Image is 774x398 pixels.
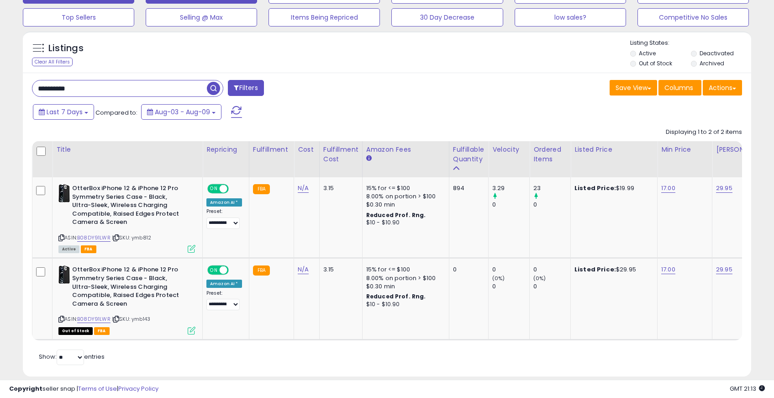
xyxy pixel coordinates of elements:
div: ASIN: [58,265,195,333]
small: (0%) [492,275,505,282]
div: 8.00% on portion > $100 [366,192,442,201]
a: 17.00 [661,184,675,193]
p: Listing States: [630,39,751,48]
div: Cost [298,145,316,154]
div: 0 [453,265,481,274]
small: (0%) [533,275,546,282]
div: 0 [492,265,529,274]
span: OFF [227,266,242,274]
a: N/A [298,265,309,274]
span: Last 7 Days [47,107,83,117]
div: 3.15 [323,265,355,274]
img: 41e2Rao0u2S._SL40_.jpg [58,265,70,284]
div: Preset: [206,290,242,311]
div: [PERSON_NAME] [716,145,770,154]
div: $0.30 min [366,282,442,291]
div: Velocity [492,145,526,154]
div: 0 [533,265,570,274]
div: Listed Price [574,145,653,154]
button: Columns [658,80,701,96]
div: Clear All Filters [32,58,73,66]
label: Deactivated [700,49,734,57]
span: ON [208,185,220,193]
div: Min Price [661,145,708,154]
div: seller snap | | [9,385,158,393]
button: Last 7 Days [33,104,94,120]
button: Filters [228,80,263,96]
div: Fulfillable Quantity [453,145,484,164]
div: Displaying 1 to 2 of 2 items [666,128,742,137]
div: $29.95 [574,265,650,274]
button: Top Sellers [23,8,134,27]
strong: Copyright [9,384,42,393]
div: Fulfillment [253,145,290,154]
div: Preset: [206,208,242,229]
a: 29.95 [716,265,732,274]
div: 8.00% on portion > $100 [366,274,442,282]
div: $10 - $10.90 [366,219,442,227]
div: 3.15 [323,184,355,192]
button: 30 Day Decrease [391,8,503,27]
a: 29.95 [716,184,732,193]
b: OtterBox iPhone 12 & iPhone 12 Pro Symmetry Series Case - Black, Ultra-Sleek, Wireless Charging C... [72,184,183,229]
div: Fulfillment Cost [323,145,358,164]
small: FBA [253,184,270,194]
div: $10 - $10.90 [366,301,442,308]
b: Listed Price: [574,265,616,274]
div: 0 [533,201,570,209]
div: 15% for <= $100 [366,265,442,274]
div: 0 [492,282,529,291]
a: 17.00 [661,265,675,274]
button: Actions [703,80,742,96]
div: Amazon AI * [206,198,242,207]
div: $19.99 [574,184,650,192]
div: 0 [533,282,570,291]
a: Privacy Policy [118,384,158,393]
img: 41e2Rao0u2S._SL40_.jpg [58,184,70,202]
button: Selling @ Max [146,8,257,27]
b: Reduced Prof. Rng. [366,211,426,219]
div: Amazon AI * [206,280,242,288]
div: 3.29 [492,184,529,192]
label: Out of Stock [639,59,672,67]
button: Aug-03 - Aug-09 [141,104,221,120]
h5: Listings [48,42,84,55]
div: ASIN: [58,184,195,252]
span: Aug-03 - Aug-09 [155,107,210,117]
label: Archived [700,59,724,67]
span: | SKU: ymb812 [112,234,151,241]
span: FBA [81,245,96,253]
a: B08DY91LWR [77,234,111,242]
div: Title [56,145,199,154]
a: B08DY91LWR [77,315,111,323]
div: Repricing [206,145,245,154]
a: N/A [298,184,309,193]
span: FBA [94,327,110,335]
span: All listings that are currently out of stock and unavailable for purchase on Amazon [58,327,93,335]
b: OtterBox iPhone 12 & iPhone 12 Pro Symmetry Series Case - Black, Ultra-Sleek, Wireless Charging C... [72,265,183,310]
b: Listed Price: [574,184,616,192]
button: Save View [610,80,657,96]
small: FBA [253,265,270,276]
div: Amazon Fees [366,145,445,154]
span: Columns [664,83,693,92]
a: Terms of Use [78,384,117,393]
label: Active [639,49,656,57]
span: ON [208,266,220,274]
div: 23 [533,184,570,192]
div: 894 [453,184,481,192]
span: All listings currently available for purchase on Amazon [58,245,79,253]
span: OFF [227,185,242,193]
button: low sales? [515,8,626,27]
div: $0.30 min [366,201,442,209]
div: 0 [492,201,529,209]
span: | SKU: ymb143 [112,315,150,323]
div: 15% for <= $100 [366,184,442,192]
button: Competitive No Sales [637,8,749,27]
span: Compared to: [95,108,137,117]
div: Ordered Items [533,145,567,164]
b: Reduced Prof. Rng. [366,292,426,300]
small: Amazon Fees. [366,154,372,163]
button: Items Being Repriced [269,8,380,27]
span: Show: entries [39,352,105,361]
